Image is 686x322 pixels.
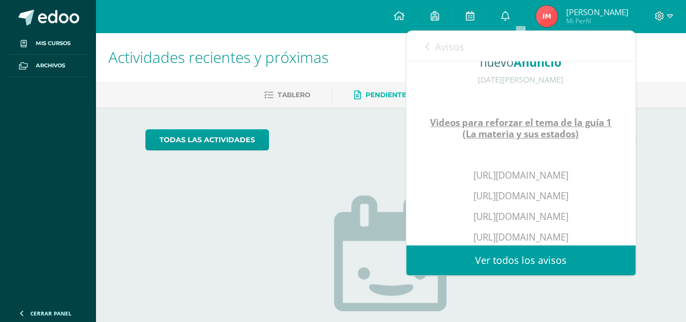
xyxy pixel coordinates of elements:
img: d3759126d33544a76c24dd8cf6c3d263.png [536,5,557,27]
u: Videos para reforzar el tema de la guía 1 (La materia y sus estados) [430,116,611,141]
a: Pendientes de entrega [354,86,458,104]
span: avisos sin leer [557,40,617,52]
span: Avisos [435,40,464,53]
div: [DATE][PERSON_NAME] [428,75,614,85]
span: Actividades recientes y próximas [108,47,329,67]
a: Ver todos los avisos [406,245,636,275]
span: Mi Perfil [566,16,628,26]
a: Tablero [264,86,310,104]
p: [URL][DOMAIN_NAME] [428,190,614,202]
span: Cerrar panel [30,310,72,317]
span: Anuncio [514,54,561,70]
a: Mis cursos [9,33,87,55]
p: [URL][DOMAIN_NAME] [428,231,614,243]
a: todas las Actividades [145,129,269,150]
p: [URL][DOMAIN_NAME] [428,169,614,181]
span: 1 [557,40,562,52]
p: [URL][DOMAIN_NAME] [428,211,614,223]
span: [PERSON_NAME] [566,7,628,17]
span: Mis cursos [36,39,70,48]
span: Archivos [36,61,65,70]
a: Archivos [9,55,87,77]
span: Pendientes de entrega [366,91,458,99]
span: Tablero [278,91,310,99]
